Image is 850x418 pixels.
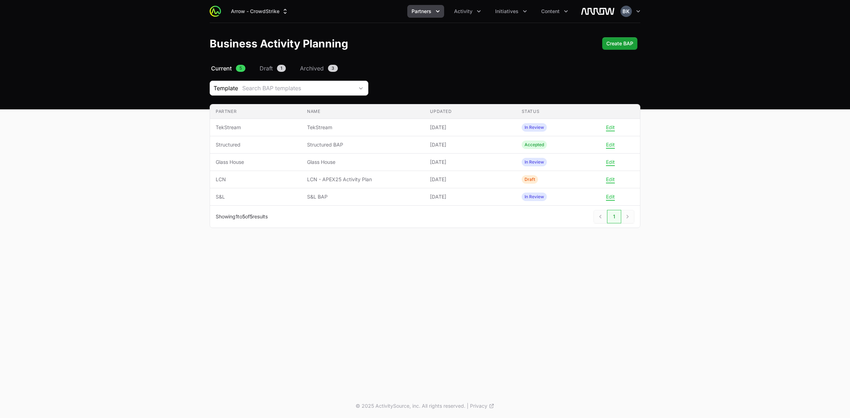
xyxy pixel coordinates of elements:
[210,6,221,17] img: ActivitySource
[307,124,419,131] span: TekStream
[216,213,268,220] p: Showing to of results
[221,5,572,18] div: Main navigation
[356,402,465,410] p: © 2025 ActivitySource, inc. All rights reserved.
[260,64,273,73] span: Draft
[430,176,510,183] span: [DATE]
[607,210,621,223] a: 1
[307,141,419,148] span: Structured BAP
[407,5,444,18] div: Partners menu
[537,5,572,18] button: Content
[450,5,485,18] button: Activity
[210,84,238,92] span: Template
[216,124,296,131] span: TekStream
[210,64,640,73] nav: Business Activity Plan Navigation navigation
[301,104,424,119] th: Name
[516,104,607,119] th: Status
[606,194,615,200] button: Edit
[236,213,238,219] span: 1
[491,5,531,18] button: Initiatives
[620,6,632,17] img: Brittany Karno
[210,104,640,228] section: Business Activity Plan Submissions
[210,37,348,50] h1: Business Activity Planning
[236,65,245,72] span: 5
[454,8,472,15] span: Activity
[537,5,572,18] div: Content menu
[412,8,431,15] span: Partners
[299,64,339,73] a: Archived3
[216,159,296,166] span: Glass House
[227,5,293,18] button: Arrow - CrowdStrike
[307,159,419,166] span: Glass House
[606,159,615,165] button: Edit
[238,81,368,95] button: Search BAP templates
[491,5,531,18] div: Initiatives menu
[430,159,510,166] span: [DATE]
[307,176,419,183] span: LCN - APEX25 Activity Plan
[450,5,485,18] div: Activity menu
[430,193,510,200] span: [DATE]
[467,402,469,410] span: |
[424,104,516,119] th: Updated
[470,402,494,410] a: Privacy
[495,8,518,15] span: Initiatives
[581,4,615,18] img: Arrow
[216,141,296,148] span: Structured
[227,5,293,18] div: Supplier switch menu
[258,64,287,73] a: Draft1
[606,39,633,48] span: Create BAP
[430,124,510,131] span: [DATE]
[606,176,615,183] button: Edit
[211,64,232,73] span: Current
[541,8,560,15] span: Content
[216,193,296,200] span: S&L
[210,81,640,96] section: Business Activity Plan Filters
[602,37,637,50] div: Primary actions
[300,64,324,73] span: Archived
[250,213,253,219] span: 5
[328,65,338,72] span: 3
[307,193,419,200] span: S&L BAP
[242,213,245,219] span: 5
[242,84,354,92] div: Search BAP templates
[210,104,301,119] th: Partner
[277,65,286,72] span: 1
[606,124,615,131] button: Edit
[407,5,444,18] button: Partners
[216,176,296,183] span: LCN
[430,141,510,148] span: [DATE]
[606,142,615,148] button: Edit
[602,37,637,50] button: Create BAP
[210,64,247,73] a: Current5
